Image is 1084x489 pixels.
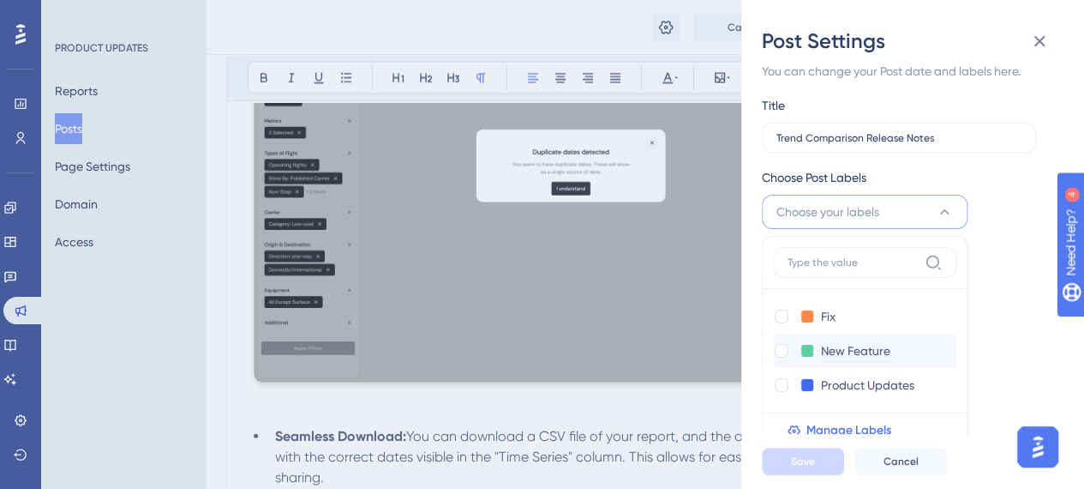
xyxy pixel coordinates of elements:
div: You can change your Post date and labels here. [762,61,1050,81]
div: 4 [119,9,124,22]
span: Choose your labels [776,202,879,222]
span: Save [791,455,815,468]
span: Manage Labels [806,420,891,441]
button: Manage Labels [773,414,967,448]
span: Need Help? [40,4,107,25]
div: Post Settings [762,27,1063,55]
input: New Tag [821,306,889,327]
button: Save [762,448,844,475]
input: Type the value [788,256,918,269]
iframe: UserGuiding AI Assistant Launcher [1012,421,1063,473]
div: Title [762,95,785,116]
input: New Tag [821,375,918,395]
button: Choose your labels [762,195,967,229]
span: Choose Post Labels [762,167,866,188]
button: Cancel [854,448,948,475]
span: Cancel [883,455,919,468]
input: Type the value [776,132,1021,144]
input: New Tag [821,341,894,362]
